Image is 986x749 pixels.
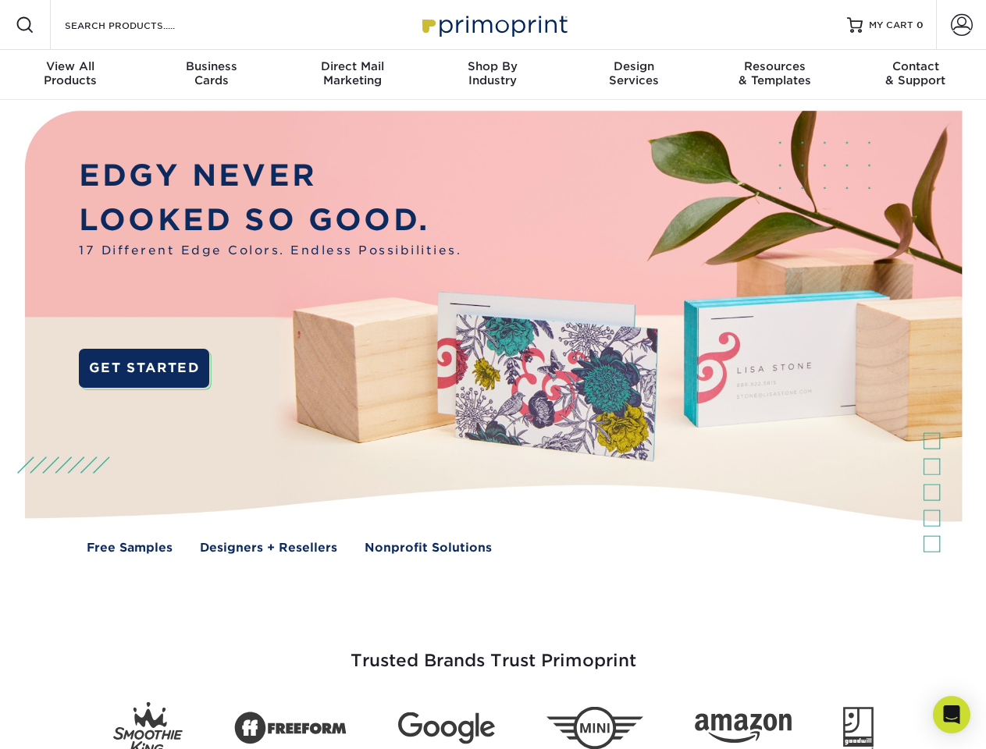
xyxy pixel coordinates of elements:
span: Resources [704,59,845,73]
a: DesignServices [564,50,704,100]
input: SEARCH PRODUCTS..... [63,16,215,34]
a: GET STARTED [79,349,209,388]
span: 0 [917,20,924,30]
div: Cards [141,59,281,87]
p: EDGY NEVER [79,154,461,198]
a: Direct MailMarketing [282,50,422,100]
a: Shop ByIndustry [422,50,563,100]
a: BusinessCards [141,50,281,100]
a: Free Samples [87,539,173,557]
span: Contact [845,59,986,73]
span: 17 Different Edge Colors. Endless Possibilities. [79,242,461,260]
a: Designers + Resellers [200,539,337,557]
span: MY CART [869,19,913,32]
div: & Support [845,59,986,87]
div: Open Intercom Messenger [933,696,970,733]
p: LOOKED SO GOOD. [79,198,461,243]
img: Google [398,712,495,744]
div: & Templates [704,59,845,87]
span: Business [141,59,281,73]
div: Services [564,59,704,87]
a: Nonprofit Solutions [365,539,492,557]
img: Amazon [695,714,792,744]
span: Design [564,59,704,73]
a: Resources& Templates [704,50,845,100]
img: Primoprint [415,8,571,41]
div: Industry [422,59,563,87]
a: Contact& Support [845,50,986,100]
h3: Trusted Brands Trust Primoprint [37,613,950,690]
div: Marketing [282,59,422,87]
img: Goodwill [843,707,874,749]
span: Shop By [422,59,563,73]
span: Direct Mail [282,59,422,73]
